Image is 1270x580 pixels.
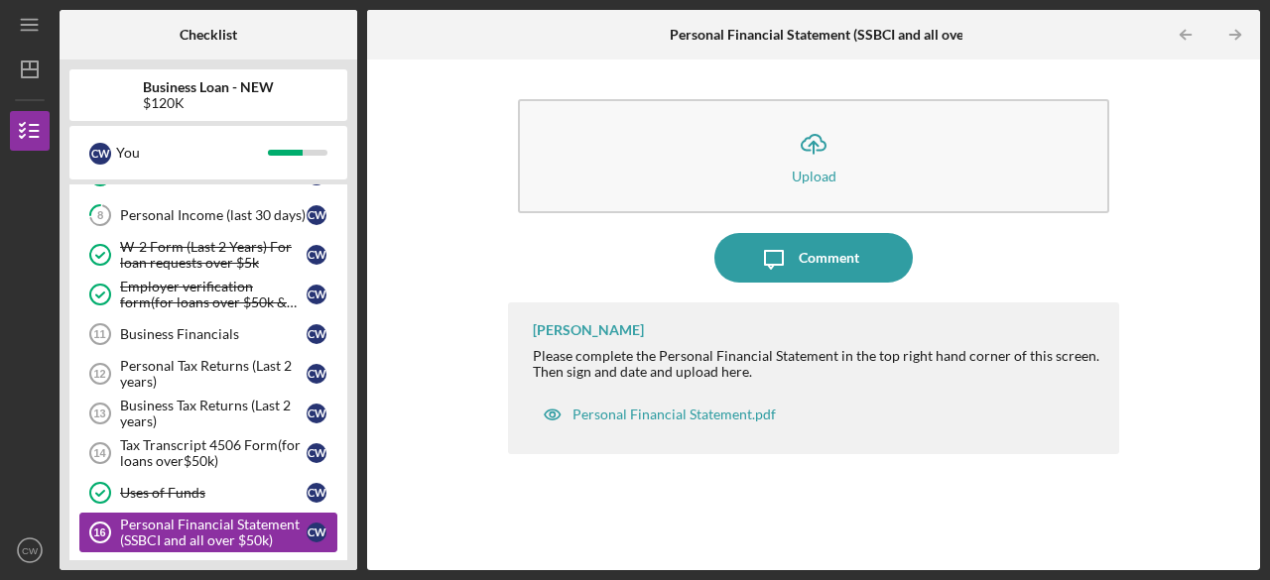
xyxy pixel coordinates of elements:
div: C W [307,324,326,344]
div: Tax Transcript 4506 Form(for loans over$50k) [120,437,307,469]
button: Upload [518,99,1109,213]
div: Personal Tax Returns (Last 2 years) [120,358,307,390]
div: Business Tax Returns (Last 2 years) [120,398,307,429]
div: W-2 Form (Last 2 Years) For loan requests over $5k [120,239,307,271]
a: 8Personal Income (last 30 days)CW [79,195,337,235]
a: 16Personal Financial Statement (SSBCI and all over $50k)CW [79,513,337,552]
div: Comment [799,233,859,283]
div: Please complete the Personal Financial Statement in the top right hand corner of this screen. The... [533,348,1099,380]
div: Business Financials [120,326,307,342]
tspan: 16 [93,526,105,538]
div: C W [307,443,326,463]
div: C W [307,522,326,542]
div: C W [307,285,326,304]
div: C W [307,483,326,503]
div: C W [307,245,326,265]
tspan: 14 [93,447,106,459]
div: Personal Financial Statement (SSBCI and all over $50k) [120,517,307,548]
tspan: 12 [93,368,105,380]
tspan: 8 [97,209,103,222]
div: You [116,136,268,170]
b: Personal Financial Statement (SSBCI and all over $50k) [670,27,1008,43]
a: Employer verification form(for loans over $50k & W-2 Employement)CW [79,275,337,314]
a: Uses of FundsCW [79,473,337,513]
div: Upload [792,169,836,183]
a: 11Business FinancialsCW [79,314,337,354]
div: Employer verification form(for loans over $50k & W-2 Employement) [120,279,307,310]
div: Uses of Funds [120,485,307,501]
a: 14Tax Transcript 4506 Form(for loans over$50k)CW [79,433,337,473]
button: Personal Financial Statement.pdf [533,395,786,434]
button: Comment [714,233,913,283]
tspan: 13 [93,407,105,419]
text: CW [22,545,39,556]
div: C W [89,143,111,165]
div: Personal Income (last 30 days) [120,207,307,223]
a: 13Business Tax Returns (Last 2 years)CW [79,394,337,433]
div: C W [307,404,326,423]
tspan: 11 [93,328,105,340]
b: Business Loan - NEW [143,79,274,95]
a: 12Personal Tax Returns (Last 2 years)CW [79,354,337,394]
div: C W [307,205,326,225]
a: W-2 Form (Last 2 Years) For loan requests over $5kCW [79,235,337,275]
b: Checklist [180,27,237,43]
div: Personal Financial Statement.pdf [572,406,776,422]
div: $120K [143,95,274,111]
div: C W [307,364,326,384]
div: [PERSON_NAME] [533,322,644,338]
button: CW [10,530,50,570]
